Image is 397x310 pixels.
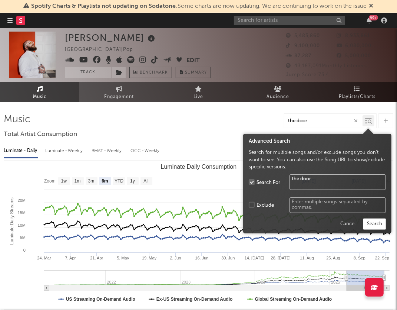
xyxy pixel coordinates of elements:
[170,256,181,260] text: 2. Jun
[185,71,207,75] span: Summary
[44,179,56,184] text: Zoom
[286,54,311,58] span: 87,287
[45,145,84,157] div: Luminate - Weekly
[187,56,200,65] button: Edit
[88,179,95,184] text: 3m
[18,198,26,203] text: 20M
[33,93,47,101] span: Music
[79,82,159,102] a: Engagement
[369,3,374,9] span: Dismiss
[102,179,108,184] text: 6m
[129,67,172,78] a: Benchmark
[130,179,135,184] text: 1y
[130,145,160,157] div: OCC - Weekly
[318,82,397,102] a: Playlists/Charts
[176,67,211,78] button: Summary
[156,297,233,302] text: Ex-US Streaming On-Demand Audio
[290,174,386,190] textarea: the door
[65,256,76,260] text: 7. Apr
[326,256,340,260] text: 25. Aug
[75,179,81,184] text: 1m
[300,256,314,260] text: 11. Aug
[257,179,280,187] div: Search For
[363,219,386,230] button: Search
[65,32,157,44] div: [PERSON_NAME]
[115,179,123,184] text: YTD
[20,235,26,240] text: 5M
[159,82,238,102] a: Live
[117,256,129,260] text: 5. May
[65,67,111,78] button: Track
[23,248,26,252] text: 0
[255,297,332,302] text: Global Streaming On-Demand Audio
[37,256,51,260] text: 24. Mar
[267,93,289,101] span: Audience
[65,45,142,54] div: [GEOGRAPHIC_DATA] | Pop
[9,197,14,245] text: Luminate Daily Streams
[61,179,67,184] text: 1w
[367,17,372,23] button: 99+
[32,3,176,9] span: Spotify Charts & Playlists not updating on Sodatone
[249,138,386,145] div: Advanced Search
[249,149,386,171] div: Search for multiple songs and/or exclude songs you don't want to see. You can also use the Song U...
[286,33,320,38] span: 5,483,860
[337,33,370,38] span: 8,933,861
[143,179,148,184] text: All
[286,72,329,77] span: Jump Score: 73.4
[271,256,291,260] text: 28. [DATE]
[32,3,367,9] span: : Some charts are now updating. We are continuing to work on the issue
[195,256,208,260] text: 16. Jun
[18,223,26,227] text: 10M
[161,164,237,170] text: Luminate Daily Consumption
[354,256,365,260] text: 8. Sep
[337,219,360,230] button: Cancel
[234,16,345,25] input: Search for artists
[4,130,77,139] span: Total Artist Consumption
[90,256,103,260] text: 21. Apr
[66,297,135,302] text: US Streaming On-Demand Audio
[104,93,134,101] span: Engagement
[221,256,235,260] text: 30. Jun
[92,145,123,157] div: BMAT - Weekly
[339,93,376,101] span: Playlists/Charts
[238,82,318,102] a: Audience
[286,43,320,48] span: 9,100,000
[286,64,367,68] span: 43,167,091 Monthly Listeners
[337,54,371,58] span: 5,000,000
[337,43,372,48] span: 6,080,000
[18,210,26,215] text: 15M
[245,256,264,260] text: 14. [DATE]
[4,145,38,157] div: Luminate - Daily
[194,93,204,101] span: Live
[4,161,393,309] svg: Luminate Daily Consumption
[257,202,274,209] div: Exclude
[375,256,389,260] text: 22. Sep
[369,15,378,20] div: 99 +
[140,68,168,77] span: Benchmark
[142,256,157,260] text: 19. May
[284,118,363,124] input: Search by song name or URL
